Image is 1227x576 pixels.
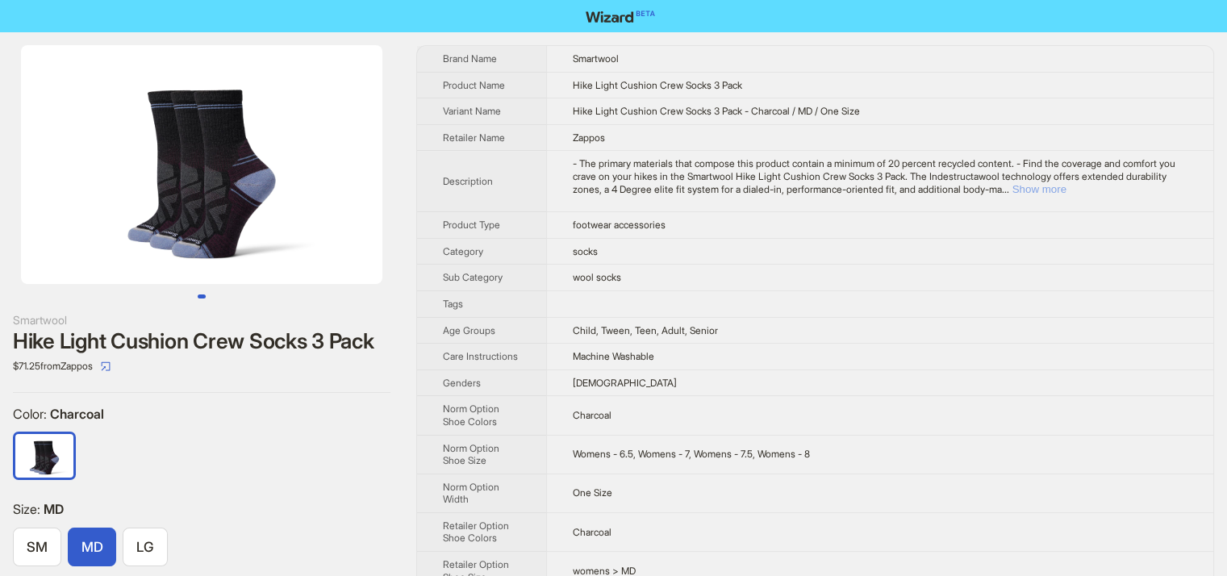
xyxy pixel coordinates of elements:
[443,403,499,428] span: Norm Option Shoe Colors
[13,501,44,517] span: Size :
[81,539,103,555] span: MD
[573,526,611,538] span: Charcoal
[443,131,505,144] span: Retailer Name
[573,52,619,65] span: Smartwool
[443,481,499,506] span: Norm Option Width
[198,294,206,298] button: Go to slide 1
[443,442,499,467] span: Norm Option Shoe Size
[573,448,810,460] span: Womens - 6.5, Womens - 7, Womens - 7.5, Womens - 8
[13,311,390,329] div: Smartwool
[21,45,382,284] img: Hike Light Cushion Crew Socks 3 Pack Hike Light Cushion Crew Socks 3 Pack - Charcoal / MD / One S...
[15,432,73,476] label: available
[50,406,104,422] span: Charcoal
[573,157,1187,195] div: - The primary materials that compose this product contain a minimum of 20 percent recycled conten...
[443,298,463,310] span: Tags
[443,245,483,257] span: Category
[13,353,390,379] div: $71.25 from Zappos
[573,105,860,117] span: Hike Light Cushion Crew Socks 3 Pack - Charcoal / MD / One Size
[573,486,612,499] span: One Size
[573,219,666,231] span: footwear accessories
[573,377,677,389] span: [DEMOGRAPHIC_DATA]
[573,409,611,421] span: Charcoal
[136,539,154,555] span: LG
[15,434,73,478] img: Charcoal
[573,157,1175,194] span: - The primary materials that compose this product contain a minimum of 20 percent recycled conten...
[1002,183,1009,195] span: ...
[27,539,48,555] span: SM
[443,52,497,65] span: Brand Name
[101,361,111,371] span: select
[573,79,742,91] span: Hike Light Cushion Crew Socks 3 Pack
[443,324,495,336] span: Age Groups
[443,377,481,389] span: Genders
[13,406,50,422] span: Color :
[573,245,598,257] span: socks
[13,528,61,566] label: available
[443,105,501,117] span: Variant Name
[13,329,390,353] div: Hike Light Cushion Crew Socks 3 Pack
[573,131,605,144] span: Zappos
[443,350,518,362] span: Care Instructions
[443,175,493,187] span: Description
[573,324,718,336] span: Child, Tween, Teen, Adult, Senior
[44,501,64,517] span: MD
[1012,183,1066,195] button: Expand
[443,219,500,231] span: Product Type
[443,520,509,545] span: Retailer Option Shoe Colors
[573,271,621,283] span: wool socks
[68,528,117,566] label: available
[443,271,503,283] span: Sub Category
[123,528,168,566] label: available
[573,350,654,362] span: Machine Washable
[443,79,505,91] span: Product Name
